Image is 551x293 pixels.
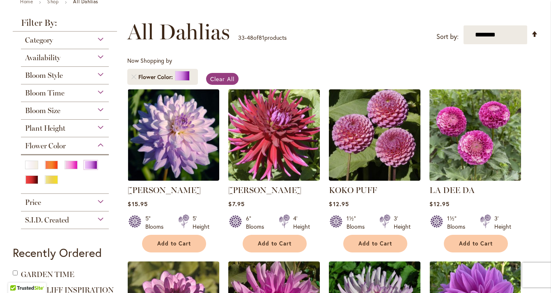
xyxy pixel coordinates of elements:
[429,185,475,195] a: LA DEE DA
[329,185,377,195] a: KOKO PUFF
[293,214,310,231] div: 4' Height
[228,185,301,195] a: [PERSON_NAME]
[25,53,60,62] span: Availability
[358,240,392,247] span: Add to Cart
[343,235,407,252] button: Add to Cart
[25,124,65,133] span: Plant Height
[128,185,201,195] a: [PERSON_NAME]
[246,214,269,231] div: 6" Blooms
[25,71,63,80] span: Bloom Style
[210,75,234,83] span: Clear All
[258,240,292,247] span: Add to Cart
[238,31,287,44] p: - of products
[329,89,420,181] img: KOKO PUFF
[436,29,459,44] label: Sort by:
[347,214,370,231] div: 1½" Blooms
[145,214,168,231] div: 5" Blooms
[494,214,511,231] div: 3' Height
[25,216,69,225] span: S.I.D. Created
[243,235,307,252] button: Add to Cart
[247,34,253,41] span: 48
[127,20,230,44] span: All Dahlias
[238,34,245,41] span: 33
[25,36,53,45] span: Category
[25,89,64,98] span: Bloom Time
[127,57,172,64] span: Now Shopping by
[128,200,147,208] span: $15.95
[13,18,117,32] strong: Filter By:
[193,214,209,231] div: 5' Height
[329,200,349,208] span: $12.95
[447,214,470,231] div: 1½" Blooms
[429,200,449,208] span: $12.95
[444,235,508,252] button: Add to Cart
[131,75,136,79] a: Remove Flower Color Purple
[157,240,191,247] span: Add to Cart
[25,141,66,150] span: Flower Color
[6,264,29,287] iframe: Launch Accessibility Center
[259,34,264,41] span: 81
[329,175,420,182] a: KOKO PUFF
[429,175,521,182] a: La Dee Da
[394,214,411,231] div: 3' Height
[142,235,206,252] button: Add to Cart
[459,240,493,247] span: Add to Cart
[228,200,244,208] span: $7.95
[128,89,219,181] img: JORDAN NICOLE
[429,89,521,181] img: La Dee Da
[13,245,102,260] strong: Recently Ordered
[25,198,41,207] span: Price
[138,73,175,81] span: Flower Color
[128,175,219,182] a: JORDAN NICOLE
[25,106,60,115] span: Bloom Size
[228,89,320,181] img: JUANITA
[21,270,74,279] a: GARDEN TIME
[228,175,320,182] a: JUANITA
[206,73,239,85] a: Clear All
